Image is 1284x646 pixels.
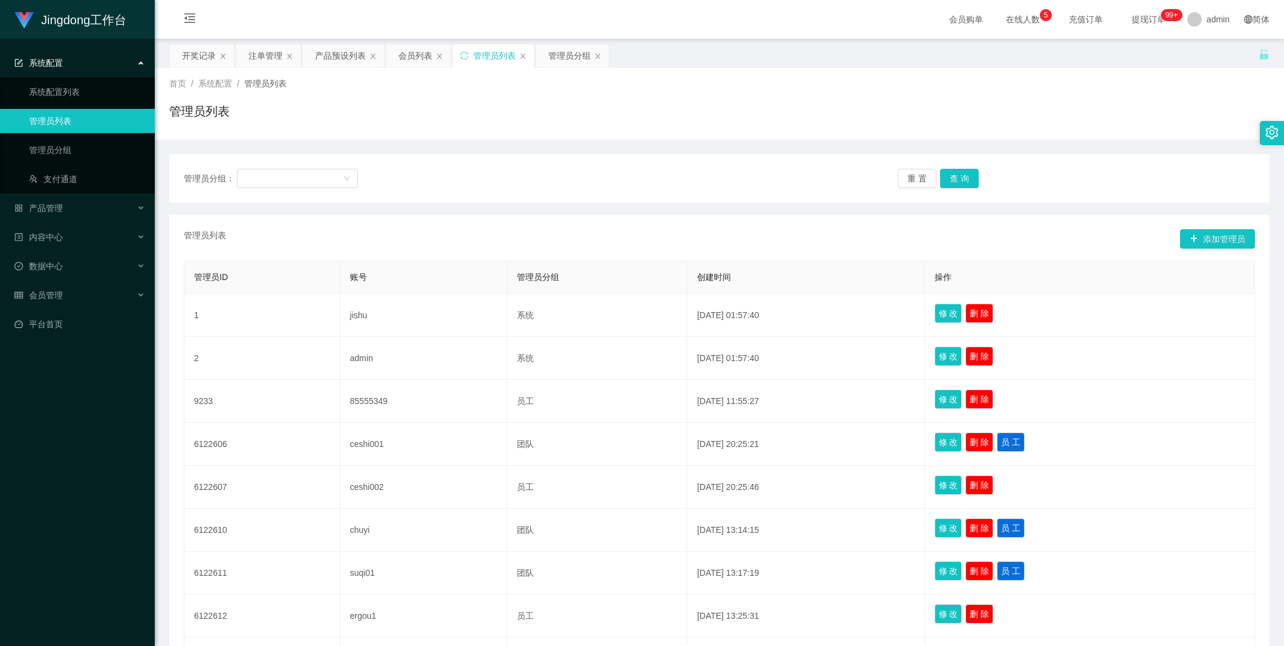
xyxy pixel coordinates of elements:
button: 重 置 [898,169,936,188]
td: 1 [184,294,340,337]
td: 员工 [507,466,687,509]
span: [DATE] 11:55:27 [697,396,759,406]
button: 删 除 [965,518,993,538]
img: logo.9652507e.png [15,12,34,29]
button: 修 改 [935,561,962,581]
button: 修 改 [935,604,962,624]
span: 提现订单 [1126,15,1172,24]
button: 员 工 [997,561,1025,581]
div: 开奖记录 [182,44,216,67]
i: 图标: check-circle-o [15,262,23,270]
span: 首页 [169,79,186,88]
td: ceshi002 [340,466,507,509]
span: 管理员分组 [517,272,559,282]
button: 修 改 [935,475,962,495]
span: [DATE] 01:57:40 [697,353,759,363]
button: 员 工 [997,432,1025,452]
button: 员 工 [997,518,1025,538]
p: 5 [1044,9,1048,21]
span: 管理员ID [194,272,228,282]
span: 会员管理 [15,290,63,300]
td: suqi01 [340,552,507,595]
i: 图标: global [1244,15,1253,24]
span: 操作 [935,272,952,282]
td: 系统 [507,294,687,337]
span: 管理员列表 [184,229,226,249]
div: 产品预设列表 [315,44,366,67]
i: 图标: profile [15,233,23,241]
sup: 5 [1040,9,1052,21]
td: 团队 [507,509,687,552]
a: 图标: dashboard平台首页 [15,312,145,336]
a: 系统配置列表 [29,80,145,104]
button: 查 询 [940,169,979,188]
td: 员工 [507,380,687,423]
td: 6122612 [184,595,340,638]
td: 6122607 [184,466,340,509]
span: 管理员列表 [244,79,287,88]
i: 图标: unlock [1259,49,1269,60]
a: 图标: usergroup-add-o支付通道 [29,167,145,191]
span: 管理员分组： [184,172,237,185]
i: 图标: menu-fold [169,1,210,39]
button: 删 除 [965,561,993,581]
td: 团队 [507,423,687,466]
span: 系统配置 [198,79,232,88]
span: [DATE] 13:14:15 [697,525,759,535]
button: 删 除 [965,347,993,366]
i: 图标: down [343,175,351,183]
button: 修 改 [935,518,962,538]
i: 图标: close [436,53,443,60]
td: 85555349 [340,380,507,423]
td: 6122610 [184,509,340,552]
td: 6122606 [184,423,340,466]
div: 注单管理 [248,44,282,67]
h1: Jingdong工作台 [41,1,126,39]
i: 图标: sync [460,51,469,60]
td: 系统 [507,337,687,380]
span: 创建时间 [697,272,731,282]
span: 数据中心 [15,261,63,271]
span: [DATE] 13:17:19 [697,568,759,578]
span: [DATE] 20:25:21 [697,439,759,449]
td: 员工 [507,595,687,638]
span: 在线人数 [1000,15,1046,24]
button: 修 改 [935,347,962,366]
td: jishu [340,294,507,337]
i: 图标: appstore-o [15,204,23,212]
td: 2 [184,337,340,380]
span: 系统配置 [15,58,63,68]
span: [DATE] 20:25:46 [697,482,759,492]
td: 团队 [507,552,687,595]
td: ceshi001 [340,423,507,466]
span: [DATE] 13:25:31 [697,611,759,621]
td: 6122611 [184,552,340,595]
span: 账号 [350,272,367,282]
h1: 管理员列表 [169,102,230,120]
button: 图标: plus添加管理员 [1180,229,1255,249]
div: 管理员列表 [473,44,516,67]
a: 管理员列表 [29,109,145,133]
i: 图标: close [286,53,293,60]
span: 产品管理 [15,203,63,213]
button: 删 除 [965,432,993,452]
button: 修 改 [935,304,962,323]
button: 删 除 [965,390,993,409]
button: 删 除 [965,304,993,323]
span: 充值订单 [1063,15,1109,24]
sup: 992 [1161,9,1182,21]
td: admin [340,337,507,380]
i: 图标: table [15,291,23,299]
i: 图标: close [219,53,227,60]
td: 9233 [184,380,340,423]
span: [DATE] 01:57:40 [697,310,759,320]
button: 删 除 [965,475,993,495]
div: 会员列表 [398,44,432,67]
button: 修 改 [935,432,962,452]
span: / [237,79,239,88]
span: / [191,79,193,88]
i: 图标: close [594,53,601,60]
button: 修 改 [935,390,962,409]
span: 内容中心 [15,232,63,242]
i: 图标: close [519,53,527,60]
